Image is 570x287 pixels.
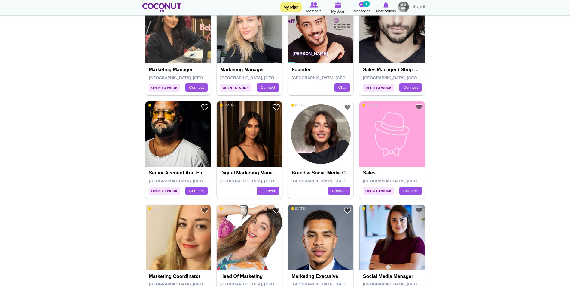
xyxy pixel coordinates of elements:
h4: Head of Marketing [220,274,280,279]
span: Notifications [376,8,396,14]
h4: Senior account and entertainment manager [149,170,209,176]
span: [GEOGRAPHIC_DATA], [GEOGRAPHIC_DATA] [363,282,449,286]
a: Add to Favourites [273,103,280,111]
a: Add to Favourites [415,103,423,111]
span: Open to Work [149,84,180,92]
h4: Marketing Coordinator [149,274,209,279]
h4: Digital Marketing Manager [220,170,280,176]
a: Connect [399,83,422,92]
a: Notifications Notifications [374,2,398,14]
p: [PERSON_NAME] [288,47,354,63]
a: Connect [257,187,279,195]
a: Messages Messages 1 [350,2,374,14]
a: Add to Favourites [201,207,209,214]
span: [GEOGRAPHIC_DATA], [GEOGRAPHIC_DATA] [149,179,235,183]
span: [GEOGRAPHIC_DATA], [GEOGRAPHIC_DATA] [220,179,306,183]
a: Connect [185,83,208,92]
img: Messages [359,2,365,8]
span: [GEOGRAPHIC_DATA], [GEOGRAPHIC_DATA] [292,179,377,183]
span: [DATE] [362,103,377,107]
small: 1 [363,1,370,7]
img: Home [142,3,182,12]
span: [DATE] [148,206,163,211]
h4: Sales [363,170,423,176]
img: My Jobs [335,2,341,8]
span: [DATE] [291,103,306,107]
h4: Marketing Executive [292,274,352,279]
span: Open to Work [149,187,180,195]
span: [GEOGRAPHIC_DATA], [GEOGRAPHIC_DATA] [149,282,235,286]
h4: Marketing Manager [220,67,280,73]
h4: Brand & Social Media Creative Manager [292,170,352,176]
a: Browse Members Members [302,2,326,14]
h4: Social Media Manager [363,274,423,279]
h4: Sales Manager / Shop Manager [363,67,423,73]
a: Connect [185,187,208,195]
a: Connect [399,187,422,195]
span: Messages [354,8,370,14]
h4: Founder [292,67,352,73]
a: Connect [328,187,350,195]
span: [DATE] [148,103,163,107]
h4: Marketing Manager [149,67,209,73]
a: Connect [257,83,279,92]
a: العربية [410,2,428,14]
span: [DATE] [362,206,377,211]
span: [GEOGRAPHIC_DATA], [GEOGRAPHIC_DATA] [363,179,449,183]
span: [GEOGRAPHIC_DATA], [GEOGRAPHIC_DATA] [149,76,235,80]
span: [GEOGRAPHIC_DATA], [GEOGRAPHIC_DATA] [363,76,449,80]
a: My Jobs My Jobs [326,2,350,14]
span: [GEOGRAPHIC_DATA], [GEOGRAPHIC_DATA] [292,282,377,286]
span: [DATE] [291,206,306,211]
a: Add to Favourites [344,103,351,111]
img: Browse Members [310,2,318,8]
span: [GEOGRAPHIC_DATA], [GEOGRAPHIC_DATA] [220,282,306,286]
span: Open to Work [363,84,394,92]
span: My Jobs [331,8,345,14]
a: Chat [334,83,350,92]
a: Add to Favourites [415,207,423,214]
span: [GEOGRAPHIC_DATA], [GEOGRAPHIC_DATA] [220,76,306,80]
img: Notifications [383,2,389,8]
a: My Plan [280,2,302,12]
a: Add to Favourites [273,207,280,214]
span: Open to Work [363,187,394,195]
span: [DATE] [220,103,234,107]
span: [GEOGRAPHIC_DATA], [GEOGRAPHIC_DATA] [292,76,377,80]
span: Open to Work [220,84,251,92]
a: Add to Favourites [201,103,209,111]
span: Members [306,8,321,14]
span: [DATE] [220,206,234,211]
a: Add to Favourites [344,207,351,214]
